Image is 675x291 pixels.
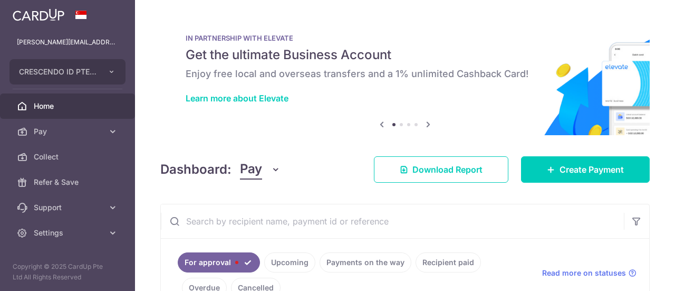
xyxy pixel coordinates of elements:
span: Read more on statuses [542,268,626,278]
a: Learn more about Elevate [186,93,288,104]
h4: Dashboard: [160,160,232,179]
a: Payments on the way [320,252,411,273]
button: Pay [240,159,281,180]
h5: Get the ultimate Business Account [186,46,624,63]
span: Pay [240,159,262,180]
span: Collect [34,152,103,162]
a: Create Payment [521,156,650,183]
a: Download Report [374,156,508,183]
h6: Enjoy free local and overseas transfers and a 1% unlimited Cashback Card! [186,68,624,80]
input: Search by recipient name, payment id or reference [161,204,624,238]
p: IN PARTNERSHIP WITH ELEVATE [186,34,624,42]
span: Refer & Save [34,177,103,187]
span: Support [34,202,103,213]
span: CRESCENDO ID PTE. LTD. [19,67,97,77]
span: Create Payment [560,163,624,176]
img: Renovation banner [160,17,650,135]
span: Settings [34,228,103,238]
iframe: Opens a widget where you can find more information [607,259,664,286]
span: Home [34,101,103,111]
span: Download Report [412,163,483,176]
button: CRESCENDO ID PTE. LTD. [9,59,126,85]
a: For approval [178,252,260,273]
a: Read more on statuses [542,268,637,278]
a: Upcoming [264,252,315,273]
p: [PERSON_NAME][EMAIL_ADDRESS][DOMAIN_NAME] [17,37,118,48]
img: CardUp [13,8,64,21]
span: Pay [34,126,103,137]
a: Recipient paid [416,252,481,273]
